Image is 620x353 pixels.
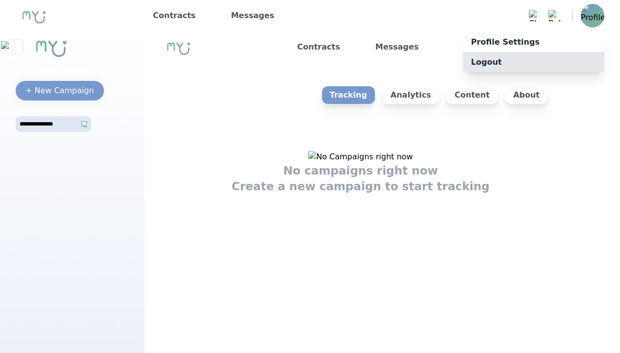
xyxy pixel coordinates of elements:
[308,151,413,163] img: No Campaigns right now
[383,86,439,104] p: Analytics
[446,86,497,104] p: Content
[1,41,30,53] img: Close sidebar
[372,39,422,55] a: Messages
[463,32,604,52] a: Profile Settings
[463,52,604,72] p: Logout
[16,81,104,101] button: + New Campaign
[505,86,547,104] p: About
[227,8,278,24] a: Messages
[232,178,490,194] h1: Create a new campaign to start tracking
[548,10,560,22] img: Bell
[529,10,541,22] img: Chat
[294,39,344,55] a: Contracts
[322,86,375,104] p: Tracking
[581,4,604,27] img: Profile
[149,8,199,24] a: Contracts
[25,85,94,97] div: + New Campaign
[283,163,438,178] h1: No campaigns right now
